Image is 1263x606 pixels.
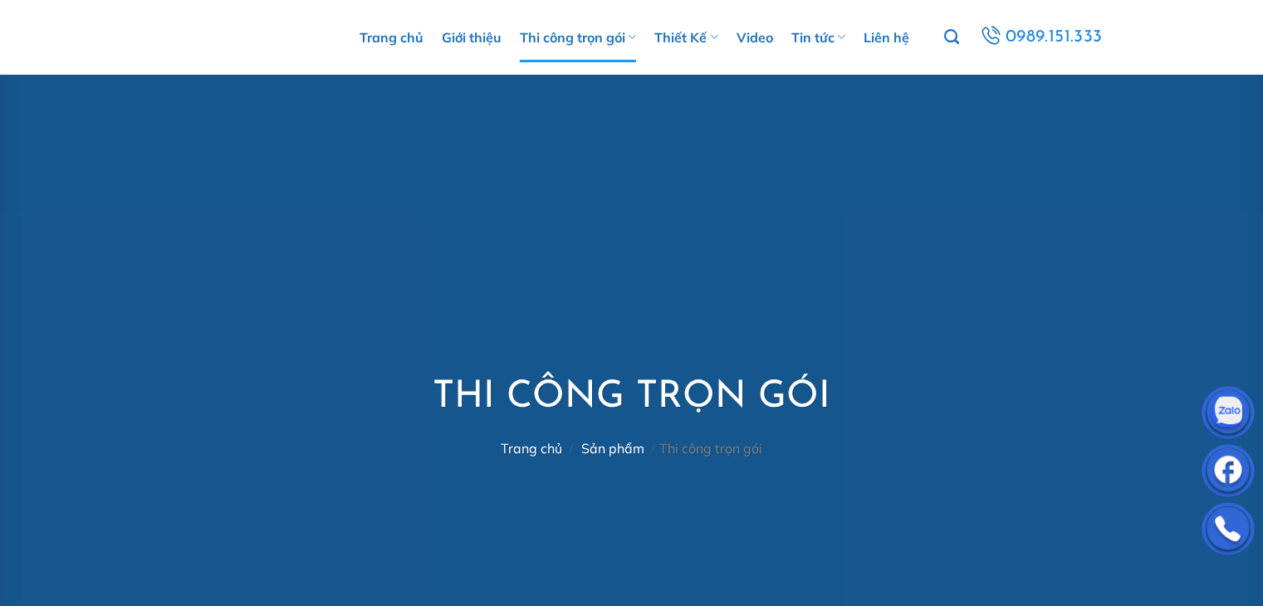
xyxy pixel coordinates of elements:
a: Tìm kiếm [944,20,959,55]
a: Sản phẩm [581,440,644,457]
nav: Thi công trọn gói [433,441,830,457]
a: Thi công trọn gói [520,12,636,62]
a: Trang chủ [501,440,562,457]
a: Giới thiệu [442,12,502,62]
img: Facebook [1203,448,1253,498]
img: M.A.S HOME – Tổng Thầu Thiết Kế Và Xây Nhà Trọn Gói [159,12,300,62]
a: Video [737,12,773,62]
a: Liên hệ [864,12,909,62]
img: Phone [1203,506,1253,556]
img: Zalo [1203,390,1253,440]
a: Tin tức [791,12,845,62]
h1: Thi công trọn gói [433,374,830,423]
a: Trang chủ [360,12,423,62]
span: / [570,440,574,457]
a: Thiết Kế [654,12,717,62]
span: / [651,440,655,457]
span: 0989.151.333 [1006,23,1103,51]
a: 0989.151.333 [977,22,1104,52]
